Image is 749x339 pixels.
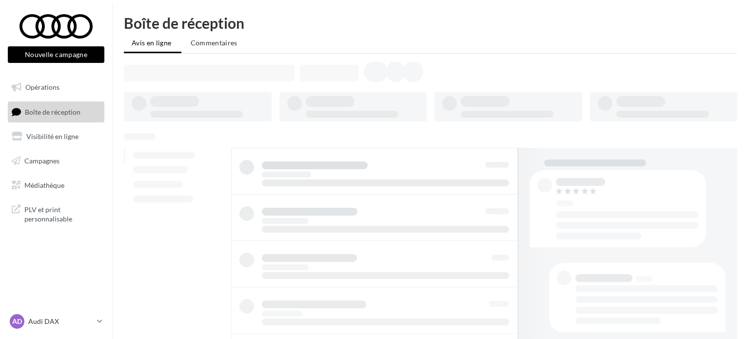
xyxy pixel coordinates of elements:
[28,317,93,326] p: Audi DAX
[25,107,80,116] span: Boîte de réception
[25,83,59,91] span: Opérations
[8,46,104,63] button: Nouvelle campagne
[6,199,106,228] a: PLV et print personnalisable
[6,126,106,147] a: Visibilité en ligne
[6,77,106,98] a: Opérations
[24,203,100,224] span: PLV et print personnalisable
[24,180,64,189] span: Médiathèque
[8,312,104,331] a: AD Audi DAX
[6,175,106,196] a: Médiathèque
[6,151,106,171] a: Campagnes
[24,157,59,165] span: Campagnes
[6,101,106,122] a: Boîte de réception
[124,16,737,30] div: Boîte de réception
[12,317,22,326] span: AD
[26,132,79,140] span: Visibilité en ligne
[191,39,237,47] span: Commentaires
